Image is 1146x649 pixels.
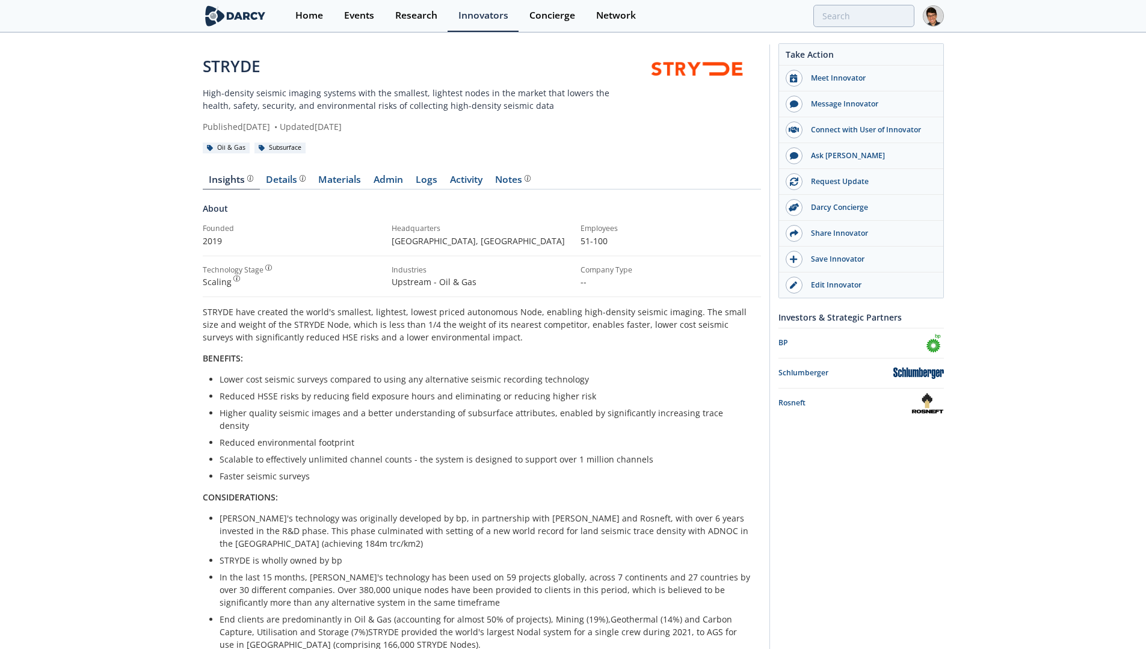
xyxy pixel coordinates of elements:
li: Scalable to effectively unlimited channel counts - the system is designed to support over 1 milli... [220,453,753,466]
div: Headquarters [392,223,572,234]
img: BP [923,333,944,354]
img: information.svg [265,265,272,271]
div: Share Innovator [803,228,937,239]
div: Events [344,11,374,20]
a: BP BP [778,333,944,354]
div: Insights [209,175,253,185]
div: Take Action [779,48,943,66]
p: -- [581,275,761,288]
div: Oil & Gas [203,143,250,153]
strong: CONSIDERATIONS: [203,491,278,503]
div: Technology Stage [203,265,263,275]
input: Advanced Search [813,5,914,27]
img: information.svg [300,175,306,182]
div: Employees [581,223,761,234]
a: Logs [410,175,444,189]
li: STRYDE is wholly owned by bp [220,554,753,567]
div: Request Update [803,176,937,187]
a: Admin [368,175,410,189]
p: High-density seismic imaging systems with the smallest, lightest nodes in the market that lowers ... [203,87,633,112]
img: Profile [923,5,944,26]
div: Innovators [458,11,508,20]
li: Higher quality seismic images and a better understanding of subsurface attributes, enabled by sig... [220,407,753,432]
span: • [273,121,280,132]
div: Details [266,175,306,185]
img: information.svg [233,275,240,282]
img: information.svg [525,175,531,182]
a: Insights [203,175,260,189]
li: Faster seismic surveys [220,470,753,482]
div: Darcy Concierge [803,202,937,213]
span: Upstream - Oil & Gas [392,276,476,288]
img: logo-wide.svg [203,5,268,26]
div: Founded [203,223,383,234]
a: Schlumberger Schlumberger [778,363,944,384]
div: Industries [392,265,572,275]
li: Reduced HSSE risks by reducing field exposure hours and eliminating or reducing higher risk [220,390,753,402]
p: 2019 [203,235,383,247]
p: 51-100 [581,235,761,247]
li: In the last 15 months, [PERSON_NAME]'s technology has been used on 59 projects globally, across 7... [220,571,753,609]
a: Rosneft Rosneft [778,393,944,414]
div: BP [778,337,923,348]
div: Company Type [581,265,761,275]
a: Activity [444,175,489,189]
p: STRYDE have created the world's smallest, lightest, lowest priced autonomous Node, enabling high-... [203,306,761,343]
div: Network [596,11,636,20]
a: Edit Innovator [779,272,943,298]
div: Schlumberger [778,368,893,378]
li: [PERSON_NAME]'s technology was originally developed by bp, in partnership with [PERSON_NAME] and ... [220,512,753,550]
div: Rosneft [778,398,911,408]
div: Home [295,11,323,20]
div: Ask [PERSON_NAME] [803,150,937,161]
div: Research [395,11,437,20]
p: [GEOGRAPHIC_DATA] , [GEOGRAPHIC_DATA] [392,235,572,247]
div: Message Innovator [803,99,937,109]
div: Subsurface [254,143,306,153]
img: information.svg [247,175,254,182]
li: Reduced environmental footprint [220,436,753,449]
li: Lower cost seismic surveys compared to using any alternative seismic recording technology [220,373,753,386]
div: Edit Innovator [803,280,937,291]
strong: BENEFITS: [203,352,243,364]
div: Save Innovator [803,254,937,265]
div: STRYDE [203,55,633,78]
div: Meet Innovator [803,73,937,84]
div: Concierge [529,11,575,20]
button: Save Innovator [779,247,943,272]
div: Investors & Strategic Partners [778,307,944,328]
img: Rosneft [911,393,944,414]
a: Materials [312,175,368,189]
div: Scaling [203,275,383,288]
iframe: chat widget [1095,601,1134,637]
div: About [203,202,761,223]
a: Notes [489,175,537,189]
a: Details [260,175,312,189]
div: Connect with User of Innovator [803,125,937,135]
img: Schlumberger [893,368,944,379]
div: Notes [495,175,531,185]
div: Published [DATE] Updated [DATE] [203,120,633,133]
